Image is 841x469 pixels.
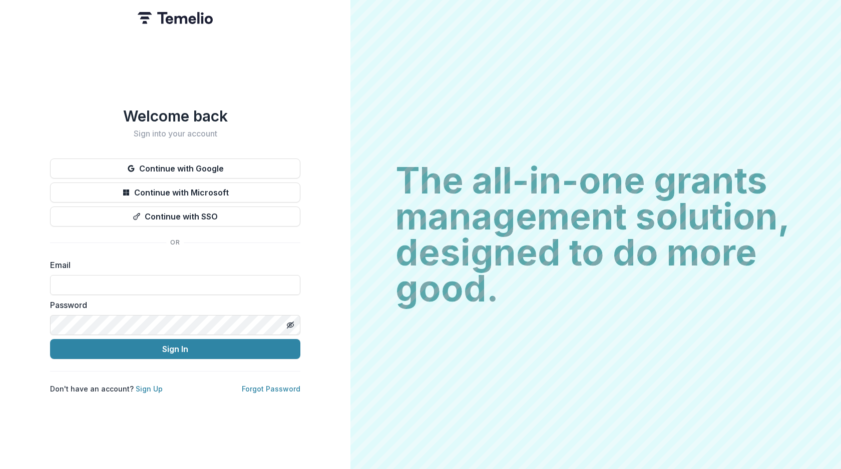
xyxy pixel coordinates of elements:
p: Don't have an account? [50,383,163,394]
label: Password [50,299,294,311]
button: Sign In [50,339,300,359]
h1: Welcome back [50,107,300,125]
h2: Sign into your account [50,129,300,138]
img: Temelio [138,12,213,24]
a: Forgot Password [242,384,300,393]
label: Email [50,259,294,271]
button: Continue with Google [50,158,300,178]
a: Sign Up [136,384,163,393]
button: Continue with Microsoft [50,182,300,202]
button: Continue with SSO [50,206,300,226]
button: Toggle password visibility [282,317,298,333]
